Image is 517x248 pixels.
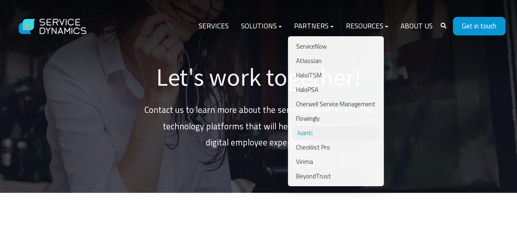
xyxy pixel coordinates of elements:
[133,102,384,168] p: Contact us to learn more about the services we offer and the technology platforms that will help ...
[340,16,394,36] a: Resources
[292,169,380,183] a: BeyondTrust
[292,97,380,111] a: Cherwell Service Management
[292,140,380,154] a: Checklist Pro
[235,16,288,36] a: Solutions
[192,16,235,36] a: Services
[292,154,380,169] a: Virima
[292,68,380,82] a: HaloITSM
[292,39,380,54] a: ServiceNow
[292,126,380,140] a: Ivanti
[292,82,380,97] a: HaloPSA
[12,11,94,42] img: Service Dynamics Logo - White
[394,16,439,36] a: About Us
[453,17,505,35] a: Get in touch
[288,16,340,36] a: Partners
[133,62,384,92] h1: Let's work together!
[292,111,380,126] a: Flowingly
[292,54,380,68] a: Atlassian
[192,16,439,36] div: Navigation Menu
